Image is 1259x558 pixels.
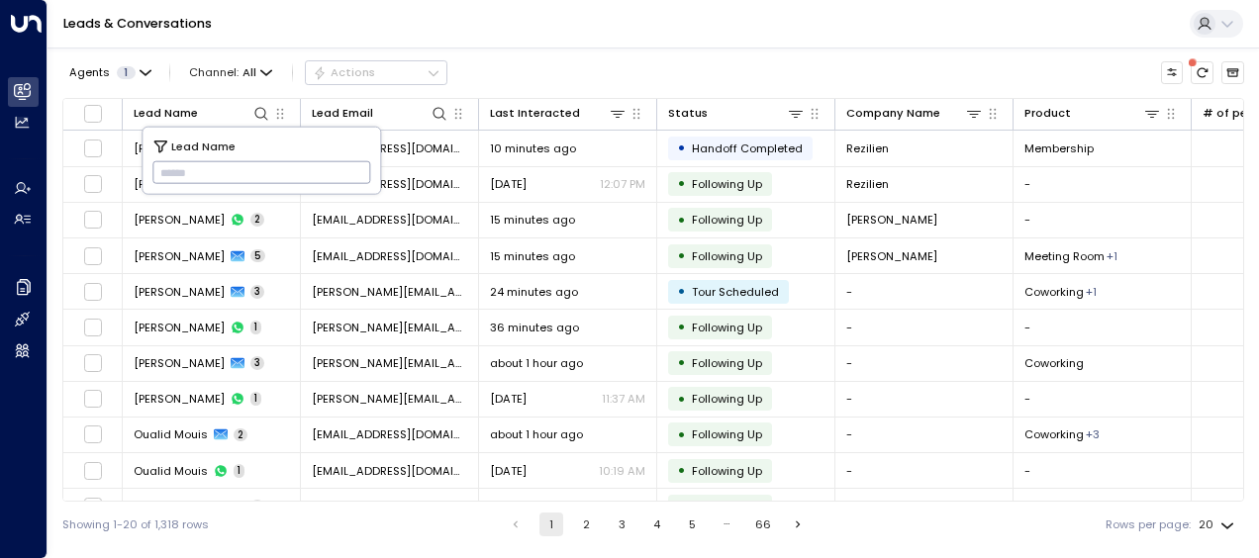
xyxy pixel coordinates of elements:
[83,282,103,302] span: Toggle select row
[692,176,762,192] span: Following Up
[680,512,704,536] button: Go to page 5
[835,418,1014,452] td: -
[83,497,103,516] span: Toggle select row
[677,493,686,519] div: •
[575,512,599,536] button: Go to page 2
[846,248,937,264] span: Stirling Ackroyd
[677,421,686,448] div: •
[250,321,261,334] span: 1
[1024,499,1084,514] span: Coworking
[503,512,811,536] nav: pagination navigation
[62,61,156,83] button: Agents1
[312,320,467,335] span: sujit.tangadpalliwar@gmail.com
[490,426,583,442] span: about 1 hour ago
[668,104,805,123] div: Status
[134,248,225,264] span: Alexandra Gathercole
[846,104,983,123] div: Company Name
[490,176,527,192] span: Sep 05, 2025
[692,320,762,335] span: Following Up
[134,104,198,123] div: Lead Name
[134,391,225,407] span: Caroline Tory
[677,278,686,305] div: •
[490,284,578,300] span: 24 minutes ago
[134,212,225,228] span: Alexandra Gathercole
[117,66,136,79] span: 1
[1014,167,1192,202] td: -
[312,391,467,407] span: caroline.tory@avetta.com
[677,386,686,413] div: •
[490,320,579,335] span: 36 minutes ago
[835,489,1014,523] td: -
[250,249,265,263] span: 5
[600,176,645,192] p: 12:07 PM
[1086,499,1100,514] div: Membership,Private Office
[677,349,686,376] div: •
[835,310,1014,344] td: -
[83,104,103,124] span: Toggle select all
[234,464,244,478] span: 1
[1014,382,1192,417] td: -
[692,426,762,442] span: Following Up
[305,60,447,84] button: Actions
[677,170,686,197] div: •
[1024,104,1161,123] div: Product
[677,457,686,484] div: •
[692,284,779,300] span: Tour Scheduled
[134,499,225,514] span: Sai Gelli
[134,104,270,123] div: Lead Name
[692,212,762,228] span: Following Up
[134,463,208,479] span: Oualid Mouis
[83,246,103,266] span: Toggle select row
[490,248,575,264] span: 15 minutes ago
[846,212,937,228] span: Stirling Ackroyd
[134,320,225,335] span: Sujit Tangadpalliwar
[610,512,633,536] button: Go to page 3
[599,463,645,479] p: 10:19 AM
[490,391,527,407] span: Sep 05, 2025
[539,512,563,536] button: page 1
[1086,284,1097,300] div: Private Office
[312,426,467,442] span: oualid_mouis29@hotmail.com
[490,463,527,479] span: Yesterday
[1014,203,1192,237] td: -
[250,213,264,227] span: 2
[171,137,236,154] span: Lead Name
[846,176,889,192] span: Rezilien
[677,207,686,233] div: •
[312,104,373,123] div: Lead Email
[835,453,1014,488] td: -
[62,516,209,533] div: Showing 1-20 of 1,318 rows
[242,66,256,79] span: All
[692,499,762,514] span: Following Up
[846,140,889,156] span: Rezilien
[134,426,208,442] span: Oualid Mouis
[183,61,279,83] button: Channel:All
[490,355,583,371] span: about 1 hour ago
[677,135,686,161] div: •
[83,174,103,194] span: Toggle select row
[234,428,247,442] span: 2
[716,512,739,536] div: …
[312,499,467,514] span: Elden.Day@theinstantgroup.com
[83,139,103,158] span: Toggle select row
[312,212,467,228] span: agathercole@stirlingackroyd.com
[250,356,264,370] span: 3
[250,285,264,299] span: 3
[250,392,261,406] span: 1
[490,212,575,228] span: 15 minutes ago
[1161,61,1184,84] button: Customize
[1014,310,1192,344] td: -
[83,389,103,409] span: Toggle select row
[692,248,762,264] span: Following Up
[490,140,576,156] span: 10 minutes ago
[835,382,1014,417] td: -
[69,67,110,78] span: Agents
[1107,248,1117,264] div: Private Office
[134,176,225,192] span: Lily Kyriacou
[134,140,225,156] span: Lily Kyriacou
[1024,248,1105,264] span: Meeting Room
[1191,61,1213,84] span: There are new threads available. Refresh the grid to view the latest updates.
[692,140,803,156] span: Handoff Completed
[312,140,467,156] span: lily@rezilien.com
[1014,453,1192,488] td: -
